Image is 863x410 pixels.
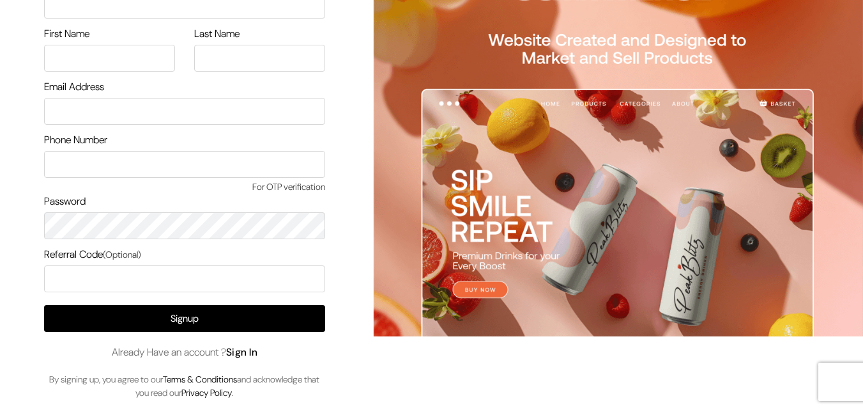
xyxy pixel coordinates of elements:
[181,387,232,398] a: Privacy Policy
[163,374,237,385] a: Terms & Conditions
[44,194,86,209] label: Password
[44,79,104,95] label: Email Address
[44,132,107,148] label: Phone Number
[44,373,325,400] p: By signing up, you agree to our and acknowledge that you read our .
[103,249,141,260] span: (Optional)
[112,345,258,360] span: Already Have an account ?
[194,26,240,42] label: Last Name
[44,180,325,194] span: For OTP verification
[44,247,141,262] label: Referral Code
[226,345,258,359] a: Sign In
[44,26,89,42] label: First Name
[44,305,325,332] button: Signup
